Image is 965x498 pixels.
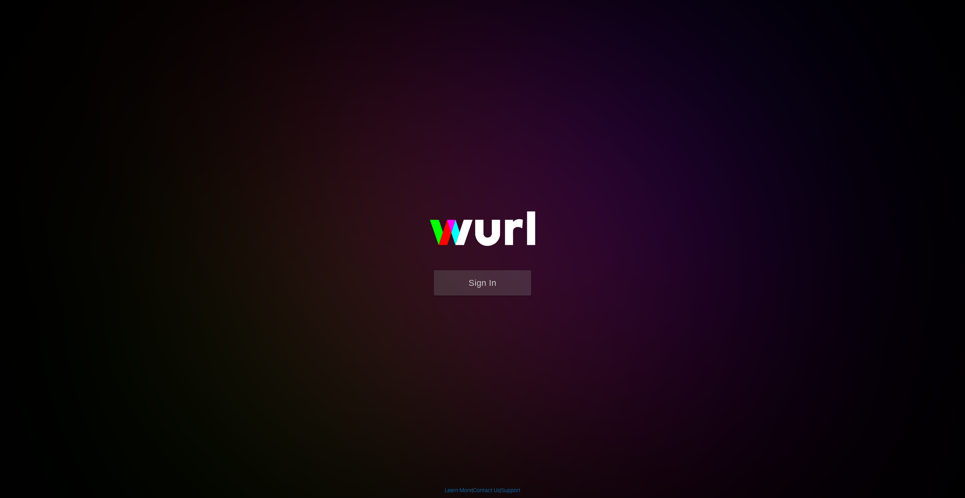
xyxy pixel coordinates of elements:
a: Contact Us [473,487,500,493]
a: Support [501,487,521,493]
img: wurl-logo-on-black-223613ac3d8ba8fe6dc639794a292ebdb59501304c7dfd60c99c58986ef67473.svg [405,195,560,270]
div: | | [445,486,521,494]
button: Sign In [434,270,531,296]
a: Learn More [445,487,472,493]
